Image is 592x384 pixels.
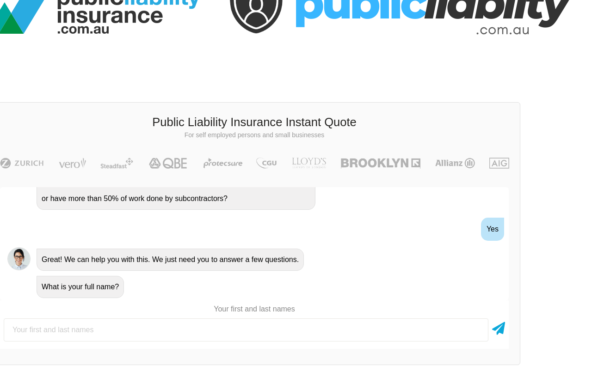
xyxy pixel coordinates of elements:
img: Protecsure | Public Liability Insurance [200,158,247,169]
img: Brooklyn | Public Liability Insurance [337,158,424,169]
div: Great! We can help you with this. We just need you to answer a few questions. [37,249,304,271]
img: QBE | Public Liability Insurance [143,158,193,169]
div: What is your full name? [37,276,124,298]
img: Chatbot | PLI [7,247,31,270]
img: Vero | Public Liability Insurance [55,158,90,169]
input: Your first and last names [4,318,488,341]
img: Allianz | Public Liability Insurance [431,158,480,169]
img: Steadfast | Public Liability Insurance [97,158,137,169]
div: Yes [481,218,504,241]
img: CGU | Public Liability Insurance [253,158,280,169]
img: AIG | Public Liability Insurance [486,158,513,169]
img: LLOYD's | Public Liability Insurance [287,158,331,169]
